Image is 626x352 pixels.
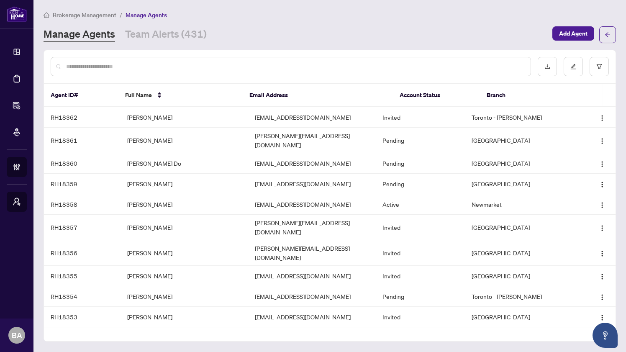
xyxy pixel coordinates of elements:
td: RH18359 [44,174,121,194]
td: [EMAIL_ADDRESS][DOMAIN_NAME] [248,153,376,174]
td: RH18355 [44,266,121,286]
td: [GEOGRAPHIC_DATA] [465,174,575,194]
td: Toronto - [PERSON_NAME] [465,286,575,307]
img: Logo [599,138,605,144]
td: Invited [376,307,465,327]
th: Account Status [393,84,480,107]
td: RH18360 [44,153,121,174]
td: [EMAIL_ADDRESS][DOMAIN_NAME] [248,307,376,327]
img: Logo [599,181,605,188]
li: / [120,10,122,20]
button: Open asap [593,323,618,348]
td: [EMAIL_ADDRESS][DOMAIN_NAME] [248,266,376,286]
td: [PERSON_NAME][EMAIL_ADDRESS][DOMAIN_NAME] [248,240,376,266]
button: Logo [595,221,609,234]
button: Logo [595,290,609,303]
td: [EMAIL_ADDRESS][DOMAIN_NAME] [248,174,376,194]
td: [PERSON_NAME] [121,286,248,307]
td: [GEOGRAPHIC_DATA] [465,153,575,174]
td: [PERSON_NAME] [121,240,248,266]
td: RH18356 [44,240,121,266]
td: Pending [376,286,465,307]
td: [PERSON_NAME] [121,194,248,215]
img: Logo [599,115,605,121]
button: Add Agent [552,26,594,41]
span: edit [570,64,576,69]
td: [PERSON_NAME][EMAIL_ADDRESS][DOMAIN_NAME] [248,128,376,153]
td: [EMAIL_ADDRESS][DOMAIN_NAME] [248,286,376,307]
a: Team Alerts (431) [125,27,207,42]
th: Branch [480,84,573,107]
td: [PERSON_NAME] [121,215,248,240]
th: Full Name [118,84,243,107]
a: Manage Agents [44,27,115,42]
td: [PERSON_NAME] [121,266,248,286]
button: Logo [595,198,609,211]
td: Invited [376,266,465,286]
td: [PERSON_NAME] [121,327,248,348]
td: [PERSON_NAME] [121,307,248,327]
span: Add Agent [559,27,588,40]
td: Active [376,194,465,215]
td: [PERSON_NAME] [121,174,248,194]
span: Manage Agents [126,11,167,19]
td: RH18354 [44,286,121,307]
th: Email Address [243,84,393,107]
button: Logo [595,310,609,324]
button: Logo [595,157,609,170]
td: Active [376,327,465,348]
td: [EMAIL_ADDRESS][DOMAIN_NAME] [248,194,376,215]
td: RH18358 [44,194,121,215]
td: [EMAIL_ADDRESS][DOMAIN_NAME] [248,107,376,128]
td: Newmarket [465,194,575,215]
td: RH18352 [44,327,121,348]
td: RH18362 [44,107,121,128]
td: [PERSON_NAME] [121,107,248,128]
td: [EMAIL_ADDRESS][DOMAIN_NAME] [248,327,376,348]
td: Pending [376,174,465,194]
td: Pending [376,128,465,153]
button: Logo [595,269,609,283]
td: Invited [376,215,465,240]
td: [GEOGRAPHIC_DATA] [465,240,575,266]
img: Logo [599,314,605,321]
span: BA [12,329,22,341]
td: Invited [376,240,465,266]
td: [GEOGRAPHIC_DATA] [465,266,575,286]
td: [GEOGRAPHIC_DATA] [465,215,575,240]
td: RH18357 [44,215,121,240]
img: Logo [599,161,605,167]
span: Brokerage Management [53,11,116,19]
img: Logo [599,273,605,280]
td: [PERSON_NAME] [121,128,248,153]
span: arrow-left [605,32,611,38]
td: RH18353 [44,307,121,327]
img: Logo [599,225,605,231]
img: Logo [599,294,605,301]
td: [GEOGRAPHIC_DATA] [465,307,575,327]
td: [GEOGRAPHIC_DATA] [465,128,575,153]
button: filter [590,57,609,76]
button: download [538,57,557,76]
th: Agent ID# [44,84,118,107]
img: Logo [599,250,605,257]
td: Pending [376,153,465,174]
span: user-switch [13,198,21,206]
td: Toronto - [PERSON_NAME] [465,107,575,128]
img: logo [7,6,27,22]
span: Full Name [125,90,152,100]
td: [PERSON_NAME][EMAIL_ADDRESS][DOMAIN_NAME] [248,215,376,240]
button: Logo [595,177,609,190]
span: download [544,64,550,69]
img: Logo [599,202,605,208]
span: filter [596,64,602,69]
td: [PERSON_NAME] Do [121,153,248,174]
button: Logo [595,134,609,147]
td: RH18361 [44,128,121,153]
button: Logo [595,110,609,124]
td: [GEOGRAPHIC_DATA] [465,327,575,348]
td: Invited [376,107,465,128]
button: edit [564,57,583,76]
button: Logo [595,246,609,260]
span: home [44,12,49,18]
